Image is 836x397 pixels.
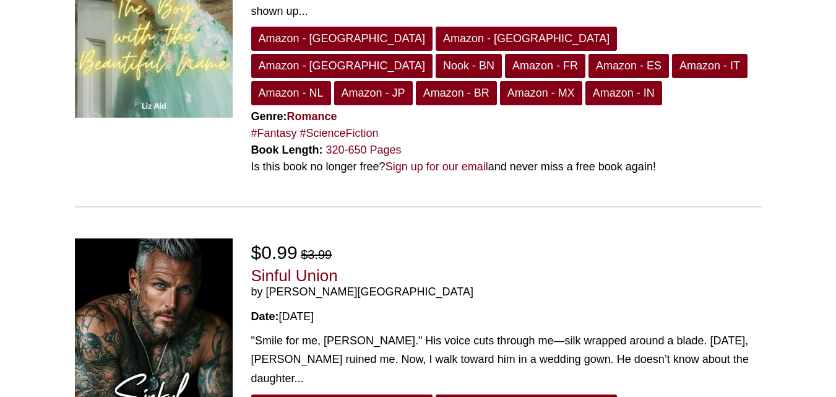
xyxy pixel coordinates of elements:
a: Amazon - JP [334,81,413,105]
a: Amazon - IT [672,54,748,78]
span: by [PERSON_NAME][GEOGRAPHIC_DATA] [251,286,762,299]
a: Amazon - BR [416,81,497,105]
div: [DATE] [251,308,762,325]
a: #Fantasy [251,127,297,139]
a: Sign up for our email [386,160,488,173]
div: "Smile for me, [PERSON_NAME]." His voice cuts through me—silk wrapped around a blade. [DATE], [PE... [251,331,762,388]
a: Amazon - [GEOGRAPHIC_DATA] [251,27,433,51]
a: Amazon - [GEOGRAPHIC_DATA] [436,27,617,51]
div: Is this book no longer free? and never miss a free book again! [251,159,762,175]
a: Amazon - NL [251,81,331,105]
a: Sinful Union [251,266,338,285]
strong: Genre: [251,110,337,123]
a: Amazon - IN [585,81,662,105]
a: Romance [287,110,337,123]
a: Nook - BN [436,54,502,78]
strong: Date: [251,310,279,323]
a: Amazon - FR [505,54,585,78]
a: Amazon - [GEOGRAPHIC_DATA] [251,54,433,78]
a: Amazon - MX [500,81,582,105]
strong: Book Length: [251,144,323,156]
a: Amazon - ES [588,54,669,78]
a: 320-650 Pages [326,144,402,156]
a: #ScienceFiction [300,127,379,139]
del: $3.99 [301,248,332,261]
span: $0.99 [251,242,298,263]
